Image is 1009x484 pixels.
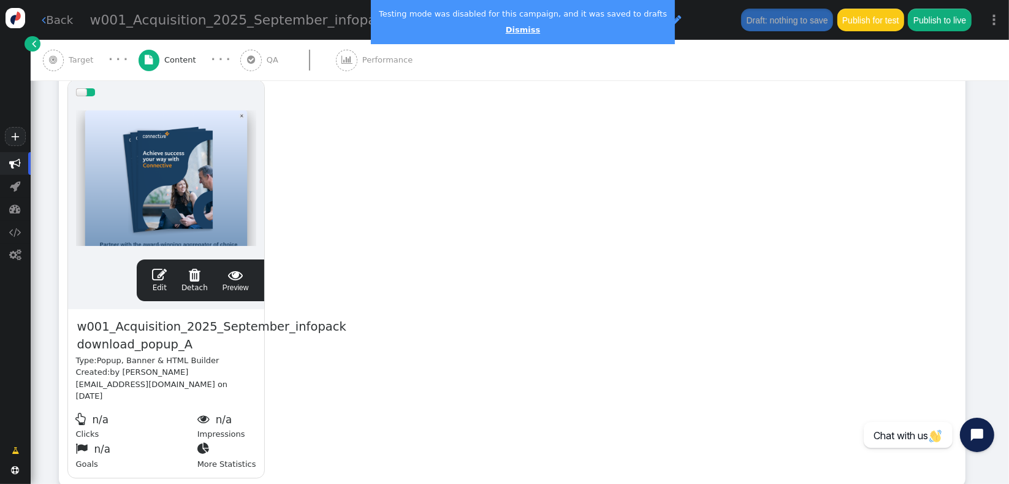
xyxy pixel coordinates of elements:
[181,267,208,282] span: 
[32,37,36,50] span: 
[362,54,417,66] span: Performance
[152,267,167,282] span: 
[145,55,153,64] span: 
[69,54,98,66] span: Target
[76,366,256,402] div: Created:
[76,355,256,367] div: Type:
[76,442,92,455] span: 
[76,317,348,355] span: w001_Acquisition_2025_September_infopack download_popup_A
[109,52,128,67] div: · · ·
[837,9,904,31] button: Publish for test
[25,36,40,52] a: 
[197,413,213,425] span: 
[12,466,20,474] span: 
[223,267,249,293] a: Preview
[49,55,57,64] span: 
[97,356,219,365] span: Popup, Banner & HTML Builder
[181,267,208,293] a: Detach
[10,180,21,192] span: 
[92,413,109,426] span: n/a
[12,445,19,457] span: 
[223,267,249,293] span: Preview
[672,14,682,26] span: 
[181,267,208,292] span: Detach
[5,127,26,146] a: +
[216,413,232,426] span: n/a
[506,25,540,34] a: Dismiss
[43,40,139,80] a:  Target · · ·
[741,9,833,31] button: Draft: nothing to save
[197,410,256,440] div: Impressions
[42,14,46,26] span: 
[10,203,21,215] span: 
[94,443,110,455] span: n/a
[152,267,167,293] a: Edit
[336,40,438,80] a:  Performance
[90,12,509,28] span: w001_Acquisition_2025_September_infopack download_popup
[139,40,241,80] a:  Content · · ·
[247,55,255,64] span: 
[4,440,27,461] a: 
[9,226,21,238] span: 
[76,410,197,440] div: Clicks
[223,267,249,282] span: 
[341,55,352,64] span: 
[267,54,283,66] span: QA
[76,440,197,470] div: Goals
[164,54,201,66] span: Content
[197,442,213,455] span: 
[211,52,230,67] div: · · ·
[10,158,21,169] span: 
[908,9,971,31] button: Publish to live
[9,249,21,261] span: 
[980,2,1009,38] a: ⋮
[197,440,256,470] div: More Statistics
[42,12,73,28] a: Back
[76,367,228,401] span: by [PERSON_NAME][EMAIL_ADDRESS][DOMAIN_NAME] on [DATE]
[76,413,90,425] span: 
[240,40,336,80] a:  QA
[6,8,26,28] img: logo-icon.svg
